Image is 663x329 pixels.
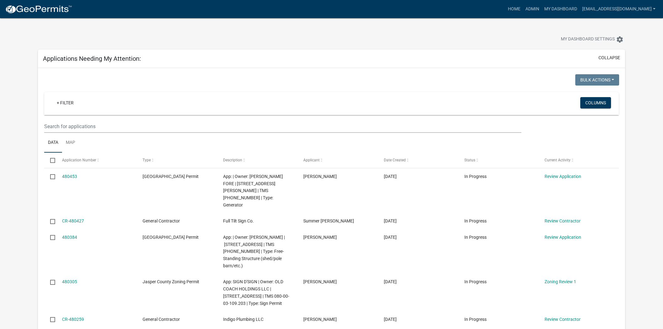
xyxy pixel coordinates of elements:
[539,153,619,168] datatable-header-cell: Current Activity
[464,174,487,179] span: In Progress
[303,279,337,284] span: Taylor Halpin
[384,317,397,322] span: 09/18/2025
[545,218,581,223] a: Review Contractor
[143,158,151,162] span: Type
[384,158,406,162] span: Date Created
[62,174,77,179] a: 480453
[505,3,523,15] a: Home
[545,317,581,322] a: Review Contractor
[44,153,56,168] datatable-header-cell: Select
[297,153,378,168] datatable-header-cell: Applicant
[545,174,581,179] a: Review Application
[223,317,264,322] span: Indigo Plumbing LLC
[62,279,77,284] a: 480305
[384,235,397,240] span: 09/18/2025
[580,97,611,108] button: Columns
[44,120,522,133] input: Search for applications
[464,317,487,322] span: In Progress
[384,174,397,179] span: 09/18/2025
[545,158,571,162] span: Current Activity
[545,235,581,240] a: Review Application
[44,133,62,153] a: Data
[384,279,397,284] span: 09/18/2025
[598,55,620,61] button: collapse
[575,74,619,86] button: Bulk Actions
[143,174,199,179] span: Jasper County Building Permit
[223,158,242,162] span: Description
[464,158,475,162] span: Status
[223,174,283,207] span: App: | Owner: ALLEN SUSAN FORE | 114 TICKTON HALL LN | TMS 096-12-00-024 | Type: Generator
[143,235,199,240] span: Jasper County Building Permit
[464,235,487,240] span: In Progress
[545,279,576,284] a: Zoning Review 1
[303,218,354,223] span: Summer Trull
[43,55,141,62] h5: Applications Needing My Attention:
[616,36,624,43] i: settings
[303,235,337,240] span: Marsha
[378,153,458,168] datatable-header-cell: Date Created
[223,235,285,268] span: App: | Owner: BROWN MARSHA | 6134 OKATIE HWY S | TMS 039-00-10-024 | Type: Free-Standing Structur...
[223,218,254,223] span: Full Tilt Sign Co.
[580,3,658,15] a: [EMAIL_ADDRESS][DOMAIN_NAME]
[464,279,487,284] span: In Progress
[458,153,539,168] datatable-header-cell: Status
[303,158,320,162] span: Applicant
[62,158,96,162] span: Application Number
[52,97,79,108] a: + Filter
[62,133,79,153] a: Map
[561,36,615,43] span: My Dashboard Settings
[464,218,487,223] span: In Progress
[217,153,297,168] datatable-header-cell: Description
[223,279,289,305] span: App: SIGN D'SIGN | Owner: OLD COACH HOLDINGS LLC | 61 SCHINGER AVE | TMS 080-00-03-109.203 | Type...
[137,153,217,168] datatable-header-cell: Type
[62,317,84,322] a: CR-480259
[384,218,397,223] span: 09/18/2025
[143,218,180,223] span: General Contractor
[303,317,337,322] span: Brent Dozeman
[62,235,77,240] a: 480384
[523,3,542,15] a: Admin
[542,3,580,15] a: My Dashboard
[303,174,337,179] span: William C Tant
[143,279,199,284] span: Jasper County Zoning Permit
[143,317,180,322] span: General Contractor
[56,153,137,168] datatable-header-cell: Application Number
[62,218,84,223] a: CR-480427
[556,33,629,45] button: My Dashboard Settingssettings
